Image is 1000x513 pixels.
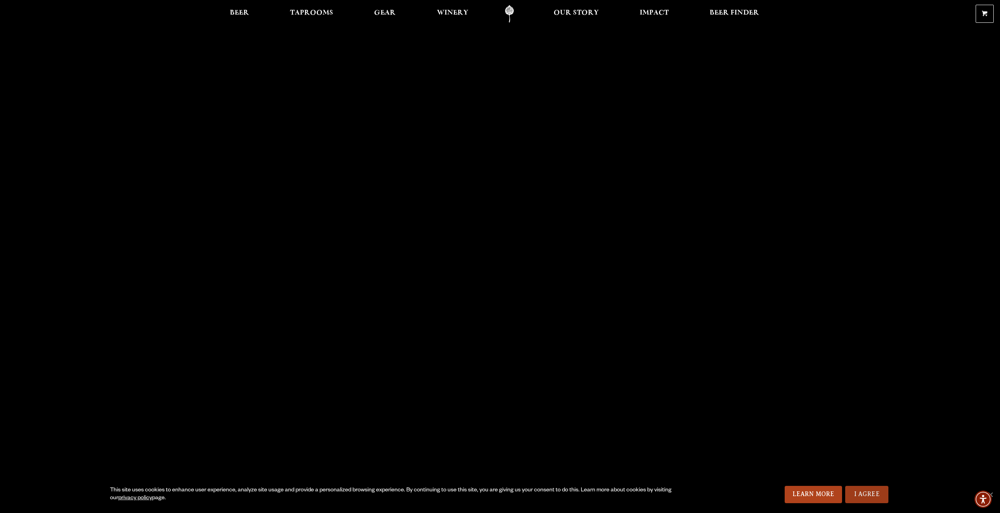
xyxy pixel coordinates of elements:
a: I Agree [845,486,888,503]
span: Taprooms [290,10,333,16]
span: Beer Finder [710,10,759,16]
a: privacy policy [118,495,152,502]
span: Our Story [554,10,599,16]
a: Gear [369,5,401,23]
span: Gear [374,10,396,16]
a: Learn More [785,486,842,503]
span: Winery [437,10,468,16]
a: Odell Home [495,5,524,23]
a: Beer Finder [705,5,764,23]
span: Beer [230,10,249,16]
a: Winery [432,5,473,23]
span: Impact [640,10,669,16]
div: This site uses cookies to enhance user experience, analyze site usage and provide a personalized ... [110,487,686,502]
a: Taprooms [285,5,338,23]
a: Our Story [549,5,604,23]
div: Accessibility Menu [974,491,992,508]
a: Impact [635,5,674,23]
a: Beer [225,5,254,23]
